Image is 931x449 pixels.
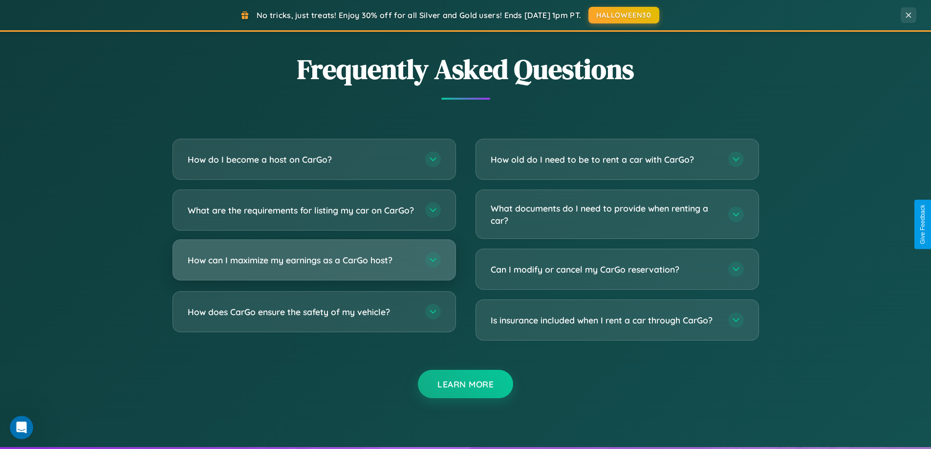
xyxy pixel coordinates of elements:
[188,153,415,166] h3: How do I become a host on CarGo?
[491,314,718,326] h3: Is insurance included when I rent a car through CarGo?
[257,10,581,20] span: No tricks, just treats! Enjoy 30% off for all Silver and Gold users! Ends [DATE] 1pm PT.
[188,204,415,216] h3: What are the requirements for listing my car on CarGo?
[588,7,659,23] button: HALLOWEEN30
[188,306,415,318] h3: How does CarGo ensure the safety of my vehicle?
[491,153,718,166] h3: How old do I need to be to rent a car with CarGo?
[919,205,926,244] div: Give Feedback
[491,202,718,226] h3: What documents do I need to provide when renting a car?
[491,263,718,276] h3: Can I modify or cancel my CarGo reservation?
[173,50,759,88] h2: Frequently Asked Questions
[188,254,415,266] h3: How can I maximize my earnings as a CarGo host?
[418,370,513,398] button: Learn More
[10,416,33,439] iframe: Intercom live chat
